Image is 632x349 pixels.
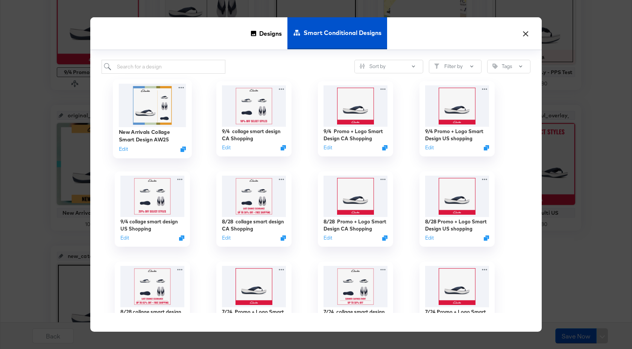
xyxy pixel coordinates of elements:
[259,17,282,50] span: Designs
[216,81,292,156] div: 9/4 collage smart design CA ShoppingEditDuplicate
[281,235,286,241] svg: Duplicate
[324,85,387,127] img: MMK8iif8J9NQg5jB_rj0LQ.jpg
[222,266,286,307] img: e4gePGlHKmolR8UkAOz3Ug.jpg
[519,25,532,38] button: ×
[382,145,387,150] svg: Duplicate
[324,128,387,142] div: 9/4 Promo + Logo Smart Design CA Shopping
[119,146,128,153] button: Edit
[120,176,184,217] img: qHROU5PPAXpFpLK9pftz_Q.jpg
[429,60,482,73] button: FilterFilter by
[179,235,184,241] svg: Duplicate
[281,145,286,150] svg: Duplicate
[324,234,332,241] button: Edit
[181,146,186,152] svg: Duplicate
[425,308,489,322] div: 7/24 Promo + Logo Smart Design US shopping
[487,60,530,73] button: TagTags
[120,308,184,322] div: 8/28 collage smart design US Shopping
[222,85,286,127] img: Mf9E2ooAl-lpfwPogXrg_Q.jpg
[120,266,184,307] img: Nfv0Js5st-MpcZ2uzDI6ew.jpg
[425,266,489,307] img: GGQz-1Ty_aNjzLRwaMHXtA.jpg
[425,234,434,241] button: Edit
[222,128,286,142] div: 9/4 collage smart design CA Shopping
[425,128,489,142] div: 9/4 Promo + Logo Smart Design US shopping
[222,234,231,241] button: Edit
[492,64,498,69] svg: Tag
[484,145,489,150] svg: Duplicate
[119,84,186,127] img: jW6bPtGO2fa-yoTxkkXFIg.jpg
[419,81,495,156] div: 9/4 Promo + Logo Smart Design US shoppingEditDuplicate
[216,171,292,247] div: 8/28 collage smart design CA ShoppingEditDuplicate
[324,176,387,217] img: pZT006Dtb-CgPk2xtar8tw.jpg
[222,218,286,232] div: 8/28 collage smart design CA Shopping
[360,64,365,69] svg: Sliders
[119,128,186,143] div: New Arrivals Collage Smart Design AW25
[115,171,190,247] div: 9/4 collage smart design US ShoppingEditDuplicate
[324,266,387,307] img: SK1NA8A3d42rxqWlwgUJgQ.jpg
[222,144,231,151] button: Edit
[434,64,439,69] svg: Filter
[113,79,192,158] div: New Arrivals Collage Smart Design AW25EditDuplicate
[318,81,393,156] div: 9/4 Promo + Logo Smart Design CA ShoppingEditDuplicate
[324,144,332,151] button: Edit
[382,235,387,241] svg: Duplicate
[324,308,387,322] div: 7/24 collage smart design CA Shopping
[120,218,184,232] div: 9/4 collage smart design US Shopping
[318,171,393,247] div: 8/28 Promo + Logo Smart Design CA ShoppingEditDuplicate
[354,60,423,73] button: SlidersSort by
[484,235,489,241] svg: Duplicate
[216,262,292,337] div: 7/24 Promo + Logo Smart Design CA Shopping
[425,85,489,127] img: 9UGJWHnX8_-pSAw7r_5Uuw.jpg
[318,262,393,337] div: 7/24 collage smart design CA Shopping
[304,16,381,49] span: Smart Conditional Designs
[419,171,495,247] div: 8/28 Promo + Logo Smart Design US shoppingEditDuplicate
[324,218,387,232] div: 8/28 Promo + Logo Smart Design CA Shopping
[120,234,129,241] button: Edit
[425,144,434,151] button: Edit
[419,262,495,337] div: 7/24 Promo + Logo Smart Design US shopping
[115,262,190,337] div: 8/28 collage smart design US Shopping
[222,176,286,217] img: GpAe7ZBOpaiEe4sl3ZhJdw.jpg
[222,308,286,322] div: 7/24 Promo + Logo Smart Design CA Shopping
[425,176,489,217] img: CS1Hr_3T9tkyhAlasaqyqw.jpg
[102,60,225,74] input: Search for a design
[425,218,489,232] div: 8/28 Promo + Logo Smart Design US shopping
